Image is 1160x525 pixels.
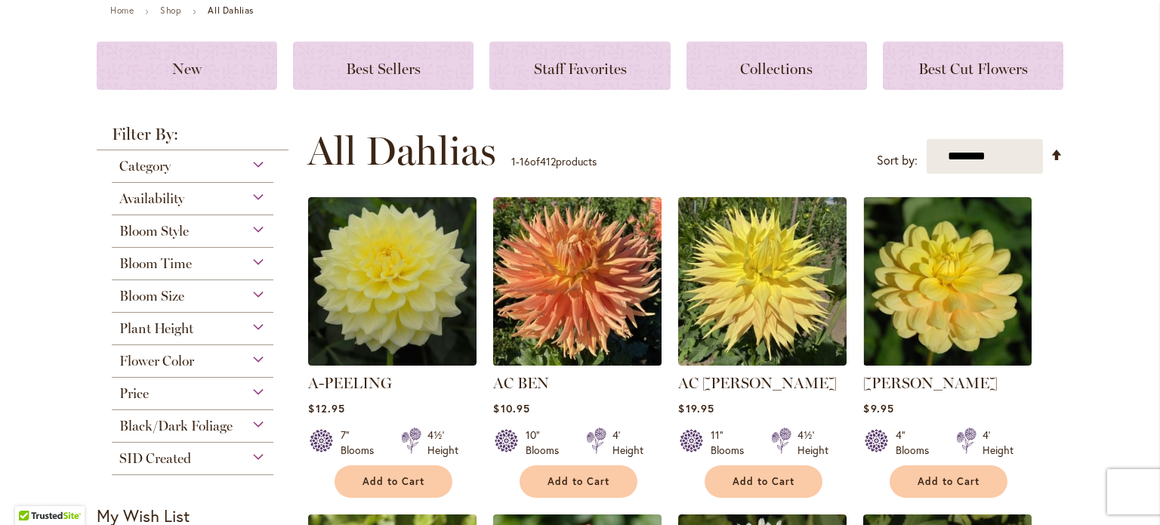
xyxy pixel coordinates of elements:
[119,158,171,174] span: Category
[119,450,191,467] span: SID Created
[97,42,277,90] a: New
[918,475,980,488] span: Add to Cart
[489,193,666,370] img: AC BEN
[863,374,998,392] a: [PERSON_NAME]
[307,128,496,174] span: All Dahlias
[308,374,392,392] a: A-PEELING
[540,154,556,168] span: 412
[511,154,516,168] span: 1
[341,428,383,458] div: 7" Blooms
[705,465,822,498] button: Add to Cart
[740,60,813,78] span: Collections
[119,353,194,369] span: Flower Color
[797,428,828,458] div: 4½' Height
[883,42,1063,90] a: Best Cut Flowers
[119,320,193,337] span: Plant Height
[733,475,794,488] span: Add to Cart
[877,147,918,174] label: Sort by:
[511,150,597,174] p: - of products
[208,5,254,16] strong: All Dahlias
[678,401,714,415] span: $19.95
[160,5,181,16] a: Shop
[172,60,202,78] span: New
[711,428,753,458] div: 11" Blooms
[427,428,458,458] div: 4½' Height
[119,255,192,272] span: Bloom Time
[678,354,847,369] a: AC Jeri
[520,154,530,168] span: 16
[548,475,609,488] span: Add to Cart
[308,354,477,369] a: A-Peeling
[293,42,474,90] a: Best Sellers
[526,428,568,458] div: 10" Blooms
[110,5,134,16] a: Home
[520,465,637,498] button: Add to Cart
[918,60,1028,78] span: Best Cut Flowers
[686,42,867,90] a: Collections
[493,401,529,415] span: $10.95
[890,465,1007,498] button: Add to Cart
[97,126,288,150] strong: Filter By:
[362,475,424,488] span: Add to Cart
[983,428,1013,458] div: 4' Height
[119,288,184,304] span: Bloom Size
[119,418,233,434] span: Black/Dark Foliage
[11,471,54,514] iframe: Launch Accessibility Center
[534,60,627,78] span: Staff Favorites
[335,465,452,498] button: Add to Cart
[863,401,893,415] span: $9.95
[678,374,837,392] a: AC [PERSON_NAME]
[612,428,643,458] div: 4' Height
[493,374,549,392] a: AC BEN
[308,401,344,415] span: $12.95
[119,190,184,207] span: Availability
[896,428,938,458] div: 4" Blooms
[678,197,847,366] img: AC Jeri
[493,354,662,369] a: AC BEN
[308,197,477,366] img: A-Peeling
[489,42,670,90] a: Staff Favorites
[119,223,189,239] span: Bloom Style
[863,354,1032,369] a: AHOY MATEY
[346,60,421,78] span: Best Sellers
[119,385,149,402] span: Price
[863,197,1032,366] img: AHOY MATEY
